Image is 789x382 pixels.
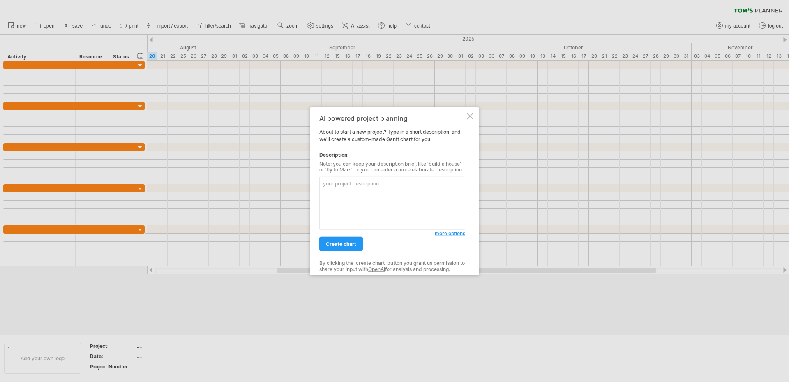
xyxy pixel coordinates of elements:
[319,114,465,268] div: About to start a new project? Type in a short description, and we'll create a custom-made Gantt c...
[319,114,465,122] div: AI powered project planning
[319,260,465,272] div: By clicking the 'create chart' button you grant us permission to share your input with for analys...
[435,230,465,237] a: more options
[319,237,363,251] a: create chart
[435,230,465,236] span: more options
[326,241,356,247] span: create chart
[319,151,465,158] div: Description:
[319,161,465,173] div: Note: you can keep your description brief, like 'build a house' or 'fly to Mars', or you can ente...
[368,266,385,272] a: OpenAI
